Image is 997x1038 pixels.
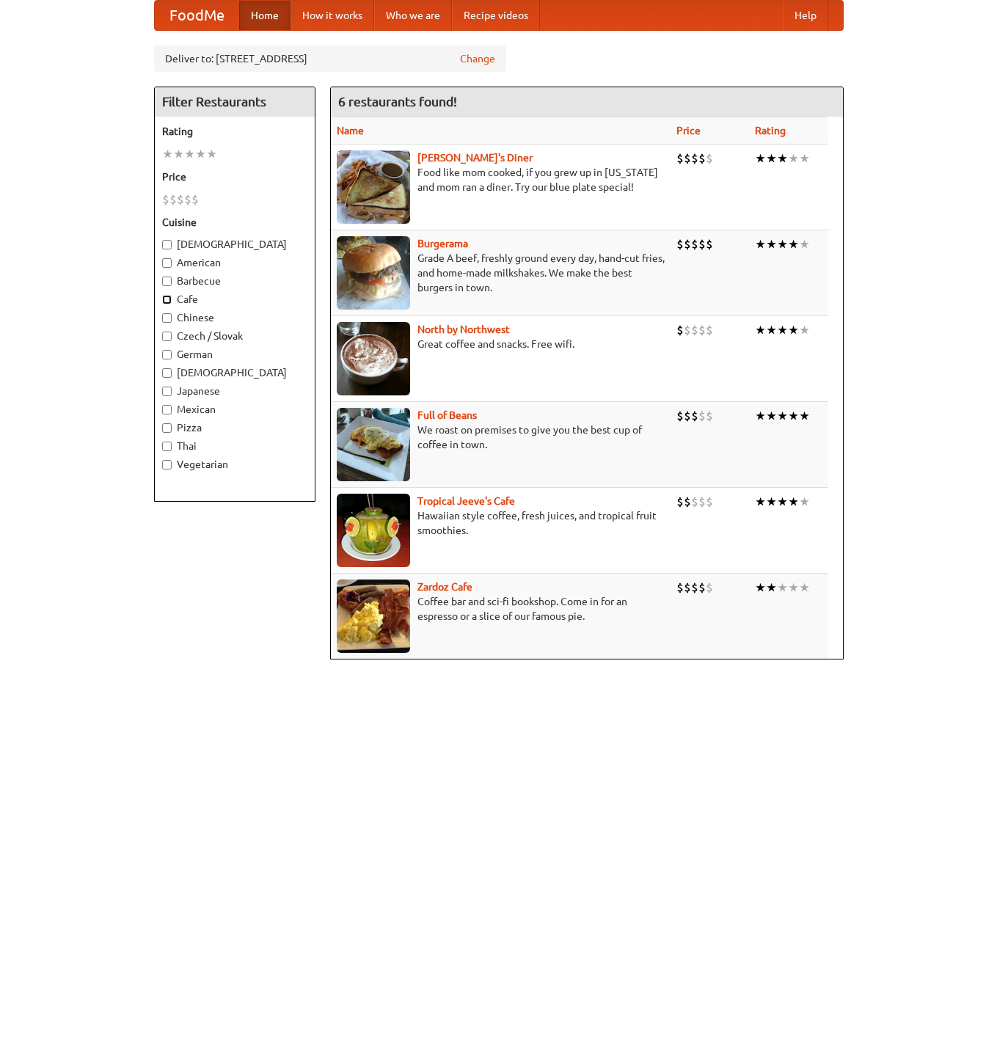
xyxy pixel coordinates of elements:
[691,236,698,252] li: $
[788,236,799,252] li: ★
[162,274,307,288] label: Barbecue
[799,408,810,424] li: ★
[162,215,307,230] h5: Cuisine
[162,313,172,323] input: Chinese
[162,295,172,304] input: Cafe
[162,124,307,139] h5: Rating
[799,236,810,252] li: ★
[417,409,477,421] a: Full of Beans
[691,322,698,338] li: $
[155,87,315,117] h4: Filter Restaurants
[788,494,799,510] li: ★
[162,237,307,252] label: [DEMOGRAPHIC_DATA]
[337,125,364,136] a: Name
[337,494,410,567] img: jeeves.jpg
[206,146,217,162] li: ★
[691,408,698,424] li: $
[162,258,172,268] input: American
[162,420,307,435] label: Pizza
[452,1,540,30] a: Recipe videos
[799,494,810,510] li: ★
[374,1,452,30] a: Who we are
[162,310,307,325] label: Chinese
[162,191,169,208] li: $
[460,51,495,66] a: Change
[162,457,307,472] label: Vegetarian
[676,494,684,510] li: $
[184,191,191,208] li: $
[684,236,691,252] li: $
[337,408,410,481] img: beans.jpg
[706,494,713,510] li: $
[684,322,691,338] li: $
[162,460,172,469] input: Vegetarian
[799,580,810,596] li: ★
[337,322,410,395] img: north.jpg
[755,236,766,252] li: ★
[676,236,684,252] li: $
[684,494,691,510] li: $
[777,150,788,167] li: ★
[755,408,766,424] li: ★
[766,236,777,252] li: ★
[766,408,777,424] li: ★
[155,1,239,30] a: FoodMe
[417,152,533,164] a: [PERSON_NAME]'s Diner
[337,165,665,194] p: Food like mom cooked, if you grew up in [US_STATE] and mom ran a diner. Try our blue plate special!
[676,408,684,424] li: $
[788,150,799,167] li: ★
[162,329,307,343] label: Czech / Slovak
[162,240,172,249] input: [DEMOGRAPHIC_DATA]
[162,146,173,162] li: ★
[698,322,706,338] li: $
[788,580,799,596] li: ★
[337,337,665,351] p: Great coffee and snacks. Free wifi.
[195,146,206,162] li: ★
[706,580,713,596] li: $
[777,408,788,424] li: ★
[291,1,374,30] a: How it works
[162,387,172,396] input: Japanese
[162,365,307,380] label: [DEMOGRAPHIC_DATA]
[417,495,515,507] a: Tropical Jeeve's Cafe
[698,580,706,596] li: $
[239,1,291,30] a: Home
[698,150,706,167] li: $
[777,236,788,252] li: ★
[417,324,510,335] a: North by Northwest
[799,150,810,167] li: ★
[691,580,698,596] li: $
[162,277,172,286] input: Barbecue
[684,150,691,167] li: $
[676,322,684,338] li: $
[799,322,810,338] li: ★
[766,322,777,338] li: ★
[676,580,684,596] li: $
[162,255,307,270] label: American
[162,442,172,451] input: Thai
[173,146,184,162] li: ★
[783,1,828,30] a: Help
[337,594,665,624] p: Coffee bar and sci-fi bookshop. Come in for an espresso or a slice of our famous pie.
[706,408,713,424] li: $
[777,580,788,596] li: ★
[162,402,307,417] label: Mexican
[676,150,684,167] li: $
[766,150,777,167] li: ★
[337,251,665,295] p: Grade A beef, freshly ground every day, hand-cut fries, and home-made milkshakes. We make the bes...
[417,238,468,249] a: Burgerama
[162,347,307,362] label: German
[162,169,307,184] h5: Price
[684,580,691,596] li: $
[417,581,472,593] b: Zardoz Cafe
[691,150,698,167] li: $
[788,408,799,424] li: ★
[337,150,410,224] img: sallys.jpg
[162,439,307,453] label: Thai
[184,146,195,162] li: ★
[337,423,665,452] p: We roast on premises to give you the best cup of coffee in town.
